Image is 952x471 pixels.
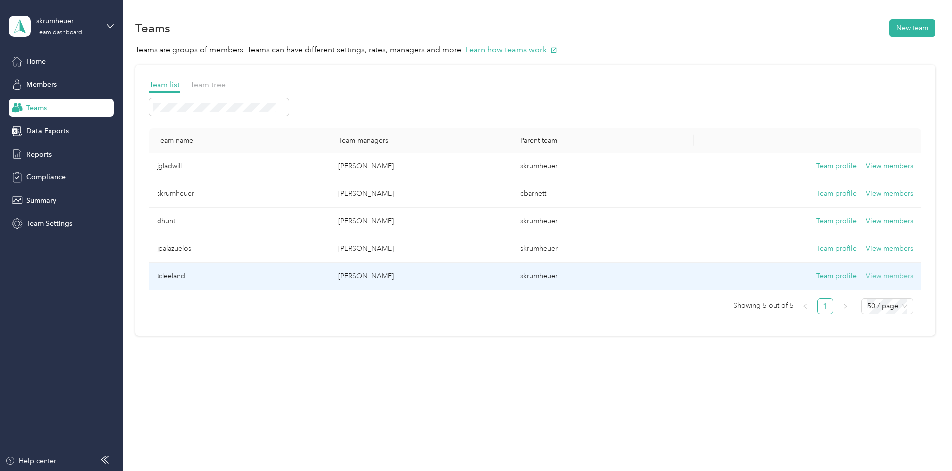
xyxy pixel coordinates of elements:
td: skrumheuer [512,235,694,263]
button: View members [866,216,913,227]
span: Team list [149,80,180,89]
td: skrumheuer [512,208,694,235]
button: left [797,298,813,314]
li: Previous Page [797,298,813,314]
span: Team Settings [26,218,72,229]
span: Home [26,56,46,67]
div: Page Size [861,298,913,314]
button: Help center [5,456,56,466]
p: Teams are groups of members. Teams can have different settings, rates, managers and more. [135,44,935,56]
li: 1 [817,298,833,314]
td: skrumheuer [512,153,694,180]
button: Team profile [816,216,857,227]
div: Team dashboard [36,30,82,36]
td: cbarnett [512,180,694,208]
button: Team profile [816,188,857,199]
td: dhunt [149,208,330,235]
button: New team [889,19,935,37]
span: 50 / page [867,299,907,314]
th: Team name [149,128,330,153]
p: [PERSON_NAME] [338,271,504,282]
button: View members [866,161,913,172]
iframe: Everlance-gr Chat Button Frame [896,415,952,471]
td: skrumheuer [149,180,330,208]
span: Reports [26,149,52,159]
button: View members [866,243,913,254]
span: Teams [26,103,47,113]
p: [PERSON_NAME] [338,216,504,227]
p: [PERSON_NAME] [338,161,504,172]
span: Data Exports [26,126,69,136]
div: skrumheuer [36,16,99,26]
th: Team managers [330,128,512,153]
span: Team tree [190,80,226,89]
button: Team profile [816,271,857,282]
button: Learn how teams work [465,44,557,56]
h1: Teams [135,23,170,33]
span: left [802,303,808,309]
td: tcleeland [149,263,330,290]
td: skrumheuer [512,263,694,290]
td: jgladwill [149,153,330,180]
button: View members [866,271,913,282]
a: 1 [818,299,833,314]
span: Members [26,79,57,90]
button: Team profile [816,161,857,172]
p: [PERSON_NAME] [338,243,504,254]
th: Parent team [512,128,694,153]
button: right [837,298,853,314]
span: Summary [26,195,56,206]
span: right [842,303,848,309]
button: View members [866,188,913,199]
p: [PERSON_NAME] [338,188,504,199]
td: jpalazuelos [149,235,330,263]
li: Next Page [837,298,853,314]
button: Team profile [816,243,857,254]
span: Showing 5 out of 5 [733,298,793,313]
span: Compliance [26,172,66,182]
